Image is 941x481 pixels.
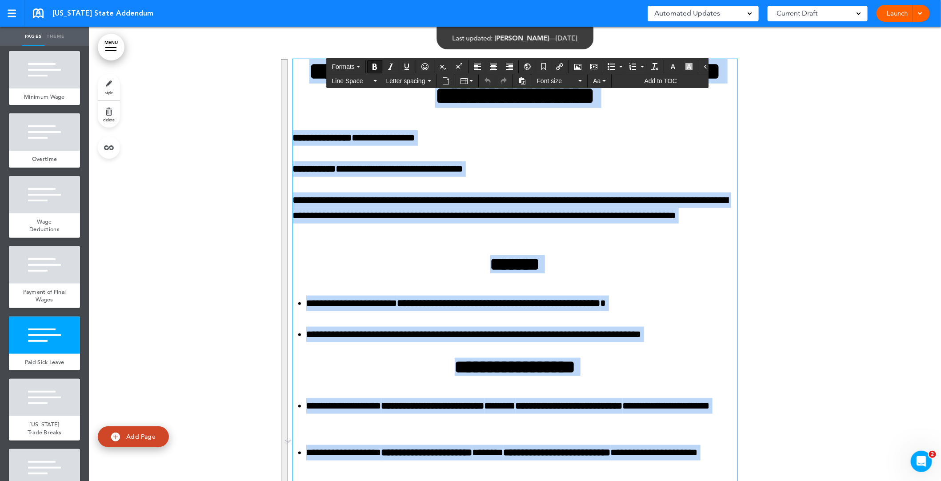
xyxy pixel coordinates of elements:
[593,77,601,84] span: Aa
[570,60,585,73] div: Airmason image
[556,34,577,42] span: [DATE]
[126,433,156,441] span: Add Page
[452,35,577,41] div: —
[470,60,485,73] div: Align left
[515,74,530,88] div: Paste as text
[777,7,817,20] span: Current Draft
[399,60,414,73] div: Underline
[52,8,153,18] span: [US_STATE] State Addendum
[436,60,451,73] div: Subscript
[383,60,398,73] div: Italic
[654,7,720,20] span: Automated Updates
[645,77,677,84] span: Add to TOC
[452,60,467,73] div: Superscript
[439,74,454,88] div: Insert document
[24,93,65,100] span: Minimum Wage
[44,27,67,46] a: Theme
[29,218,60,233] span: Wage Deductions
[552,60,567,73] div: Insert/edit airmason link
[883,5,911,22] a: Launch
[605,60,625,73] div: Bullet list
[929,451,936,458] span: 2
[98,426,169,447] a: Add Page
[28,421,62,436] span: [US_STATE] Trade Breaks
[700,60,715,73] div: Source code
[647,60,662,73] div: Clear formatting
[520,60,535,73] div: Insert/Edit global anchor link
[103,117,115,122] span: delete
[626,60,646,73] div: Numbered list
[367,60,382,73] div: Bold
[9,88,80,105] a: Minimum Wage
[332,76,372,85] span: Line Space
[9,284,80,308] a: Payment of Final Wages
[386,76,426,85] span: Letter spacing
[23,288,66,304] span: Payment of Final Wages
[502,60,517,73] div: Align right
[9,354,80,371] a: Paid Sick Leave
[911,451,932,472] iframe: Intercom live chat
[495,34,549,42] span: [PERSON_NAME]
[25,358,64,366] span: Paid Sick Leave
[457,74,477,88] div: Table
[32,155,57,163] span: Overtime
[9,416,80,441] a: [US_STATE] Trade Breaks
[22,27,44,46] a: Pages
[481,74,496,88] div: Undo
[98,74,120,100] a: style
[537,76,577,85] span: Font size
[486,60,501,73] div: Align center
[586,60,601,73] div: Insert/edit media
[105,90,113,95] span: style
[332,63,355,70] span: Formats
[98,101,120,128] a: delete
[9,151,80,168] a: Overtime
[497,74,512,88] div: Redo
[9,213,80,238] a: Wage Deductions
[536,60,551,73] div: Anchor
[111,433,120,441] img: add.svg
[98,34,124,60] a: MENU
[452,34,493,42] span: Last updated:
